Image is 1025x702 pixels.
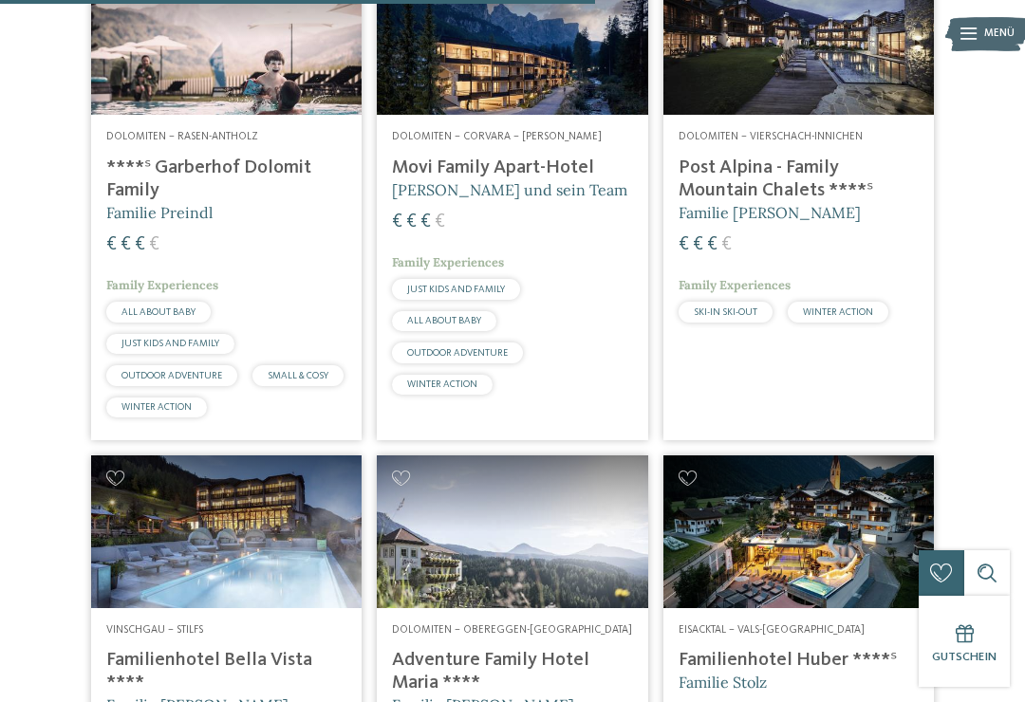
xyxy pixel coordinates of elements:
[149,235,159,254] span: €
[407,379,477,389] span: WINTER ACTION
[679,277,791,293] span: Family Experiences
[106,203,213,222] span: Familie Preindl
[435,212,445,231] span: €
[377,455,647,607] img: Adventure Family Hotel Maria ****
[392,131,602,142] span: Dolomiten – Corvara – [PERSON_NAME]
[268,371,328,380] span: SMALL & COSY
[121,339,219,348] span: JUST KIDS AND FAMILY
[932,651,997,663] span: Gutschein
[106,649,346,694] h4: Familienhotel Bella Vista ****
[121,307,196,317] span: ALL ABOUT BABY
[106,624,203,636] span: Vinschgau – Stilfs
[919,596,1010,687] a: Gutschein
[392,180,627,199] span: [PERSON_NAME] und sein Team
[106,235,117,254] span: €
[693,235,703,254] span: €
[407,348,508,358] span: OUTDOOR ADVENTURE
[721,235,732,254] span: €
[679,131,863,142] span: Dolomiten – Vierschach-Innichen
[121,402,192,412] span: WINTER ACTION
[679,203,861,222] span: Familie [PERSON_NAME]
[392,157,632,179] h4: Movi Family Apart-Hotel
[91,455,362,607] img: Familienhotels gesucht? Hier findet ihr die besten!
[679,624,865,636] span: Eisacktal – Vals-[GEOGRAPHIC_DATA]
[707,235,717,254] span: €
[420,212,431,231] span: €
[679,673,767,692] span: Familie Stolz
[121,235,131,254] span: €
[106,131,258,142] span: Dolomiten – Rasen-Antholz
[803,307,873,317] span: WINTER ACTION
[679,649,919,672] h4: Familienhotel Huber ****ˢ
[407,316,481,325] span: ALL ABOUT BABY
[106,157,346,202] h4: ****ˢ Garberhof Dolomit Family
[663,455,934,607] img: Familienhotels gesucht? Hier findet ihr die besten!
[392,649,632,694] h4: Adventure Family Hotel Maria ****
[392,212,402,231] span: €
[694,307,757,317] span: SKI-IN SKI-OUT
[135,235,145,254] span: €
[406,212,417,231] span: €
[106,277,218,293] span: Family Experiences
[121,371,222,380] span: OUTDOOR ADVENTURE
[679,157,919,202] h4: Post Alpina - Family Mountain Chalets ****ˢ
[679,235,689,254] span: €
[392,254,504,270] span: Family Experiences
[392,624,632,636] span: Dolomiten – Obereggen-[GEOGRAPHIC_DATA]
[407,285,505,294] span: JUST KIDS AND FAMILY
